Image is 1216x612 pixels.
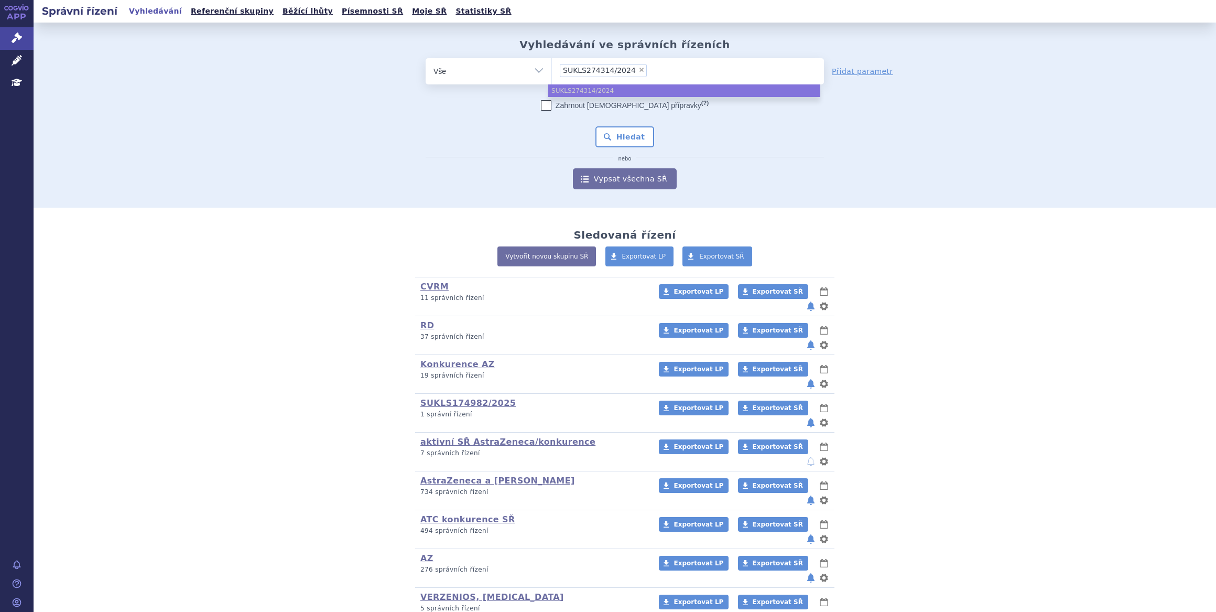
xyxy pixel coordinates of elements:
[613,156,637,162] i: nebo
[819,557,829,570] button: lhůty
[819,455,829,468] button: nastavení
[659,595,729,609] a: Exportovat LP
[738,362,808,377] a: Exportovat SŘ
[452,4,514,18] a: Statistiky SŘ
[819,441,829,453] button: lhůty
[622,253,666,260] span: Exportovat LP
[420,488,645,497] p: 734 správních řízení
[753,327,803,334] span: Exportovat SŘ
[806,416,816,429] button: notifikace
[420,398,516,408] a: SUKLS174982/2025
[674,404,723,412] span: Exportovat LP
[659,478,729,493] a: Exportovat LP
[650,63,656,77] input: SUKLS274314/2024
[674,443,723,450] span: Exportovat LP
[753,443,803,450] span: Exportovat SŘ
[674,288,723,295] span: Exportovat LP
[420,437,595,447] a: aktivní SŘ AstraZeneca/konkurence
[420,332,645,341] p: 37 správních řízení
[819,494,829,507] button: nastavení
[595,126,655,147] button: Hledat
[819,596,829,608] button: lhůty
[819,533,829,545] button: nastavení
[659,401,729,415] a: Exportovat LP
[819,324,829,337] button: lhůty
[738,401,808,415] a: Exportovat SŘ
[126,4,185,18] a: Vyhledávání
[420,359,495,369] a: Konkurence AZ
[541,100,709,111] label: Zahrnout [DEMOGRAPHIC_DATA] přípravky
[738,517,808,532] a: Exportovat SŘ
[279,4,336,18] a: Běžící lhůty
[699,253,744,260] span: Exportovat SŘ
[674,560,723,567] span: Exportovat LP
[674,366,723,373] span: Exportovat LP
[819,416,829,429] button: nastavení
[753,560,803,567] span: Exportovat SŘ
[409,4,450,18] a: Moje SŘ
[497,246,596,266] a: Vytvořit novou skupinu SŘ
[819,378,829,390] button: nastavení
[753,482,803,489] span: Exportovat SŘ
[420,320,434,330] a: RD
[819,402,829,414] button: lhůty
[738,439,808,454] a: Exportovat SŘ
[738,478,808,493] a: Exportovat SŘ
[738,284,808,299] a: Exportovat SŘ
[674,521,723,528] span: Exportovat LP
[638,67,645,73] span: ×
[659,556,729,571] a: Exportovat LP
[34,4,126,18] h2: Správní řízení
[659,517,729,532] a: Exportovat LP
[674,598,723,606] span: Exportovat LP
[563,67,636,74] span: SUKLS274314/2024
[819,300,829,313] button: nastavení
[806,533,816,545] button: notifikace
[819,518,829,531] button: lhůty
[188,4,277,18] a: Referenční skupiny
[753,288,803,295] span: Exportovat SŘ
[819,339,829,351] button: nastavení
[753,366,803,373] span: Exportovat SŘ
[420,592,564,602] a: VERZENIOS, [MEDICAL_DATA]
[605,246,674,266] a: Exportovat LP
[753,404,803,412] span: Exportovat SŘ
[420,476,575,486] a: AstraZeneca a [PERSON_NAME]
[753,598,803,606] span: Exportovat SŘ
[819,363,829,375] button: lhůty
[420,449,645,458] p: 7 správních řízení
[420,514,515,524] a: ATC konkurence SŘ
[806,572,816,584] button: notifikace
[420,282,449,292] a: CVRM
[339,4,406,18] a: Písemnosti SŘ
[573,168,677,189] a: Vypsat všechna SŘ
[819,572,829,584] button: nastavení
[420,553,433,563] a: AZ
[738,595,808,609] a: Exportovat SŘ
[420,294,645,303] p: 11 správních řízení
[806,300,816,313] button: notifikace
[420,410,645,419] p: 1 správní řízení
[420,565,645,574] p: 276 správních řízení
[806,339,816,351] button: notifikace
[659,439,729,454] a: Exportovat LP
[738,323,808,338] a: Exportovat SŘ
[753,521,803,528] span: Exportovat SŘ
[659,362,729,377] a: Exportovat LP
[819,479,829,492] button: lhůty
[806,455,816,468] button: notifikace
[420,527,645,535] p: 494 správních řízení
[573,229,676,241] h2: Sledovaná řízení
[738,556,808,571] a: Exportovat SŘ
[659,284,729,299] a: Exportovat LP
[832,66,893,77] a: Přidat parametr
[674,482,723,489] span: Exportovat LP
[701,100,709,106] abbr: (?)
[420,371,645,380] p: 19 správních řízení
[819,285,829,298] button: lhůty
[659,323,729,338] a: Exportovat LP
[806,378,816,390] button: notifikace
[674,327,723,334] span: Exportovat LP
[519,38,730,51] h2: Vyhledávání ve správních řízeních
[806,494,816,507] button: notifikace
